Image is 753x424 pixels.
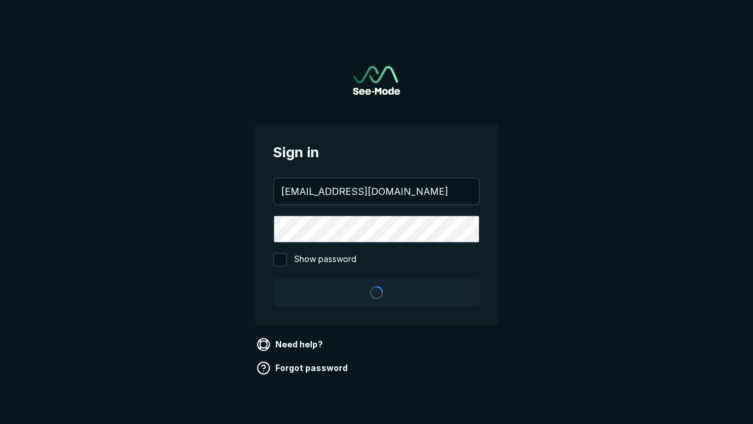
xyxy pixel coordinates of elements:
img: See-Mode Logo [353,66,400,95]
input: your@email.com [274,178,479,204]
span: Show password [294,253,356,267]
a: Go to sign in [353,66,400,95]
a: Need help? [254,335,328,354]
a: Forgot password [254,359,352,377]
span: Sign in [273,142,480,163]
